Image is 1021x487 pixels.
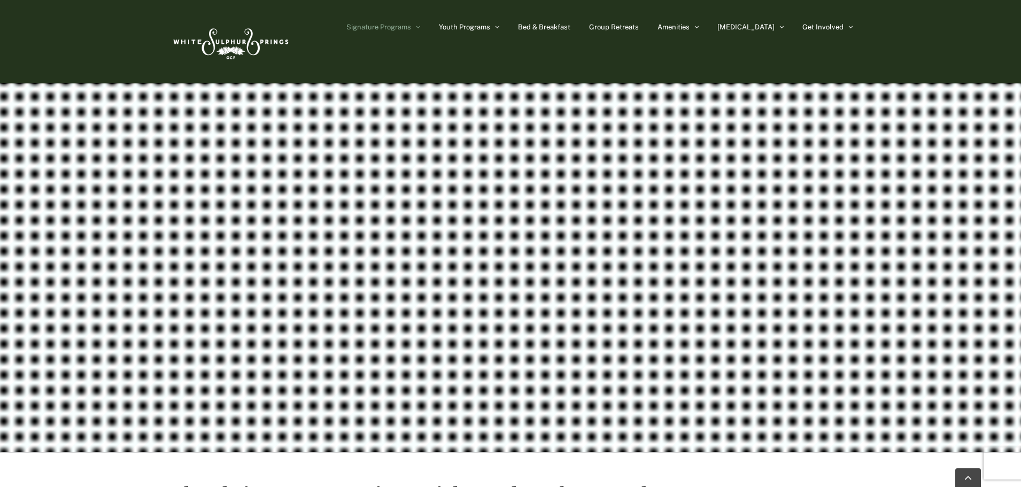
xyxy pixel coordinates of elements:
[802,24,844,30] span: Get Involved
[346,24,411,30] span: Signature Programs
[518,24,570,30] span: Bed & Breakfast
[589,24,639,30] span: Group Retreats
[658,24,690,30] span: Amenities
[168,17,291,67] img: White Sulphur Springs Logo
[717,24,775,30] span: [MEDICAL_DATA]
[439,24,490,30] span: Youth Programs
